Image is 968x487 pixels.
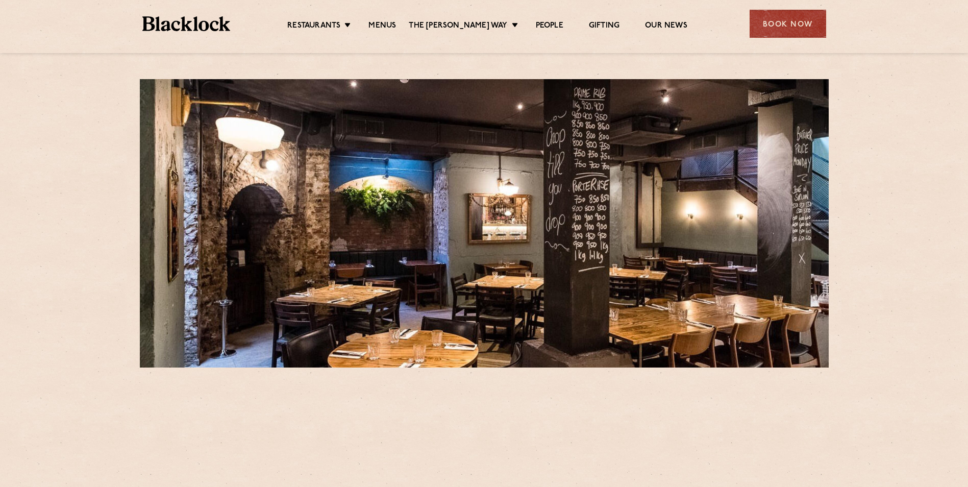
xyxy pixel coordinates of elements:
a: Gifting [589,21,619,32]
div: Book Now [750,10,826,38]
a: Our News [645,21,687,32]
a: The [PERSON_NAME] Way [409,21,507,32]
a: People [536,21,563,32]
a: Menus [368,21,396,32]
a: Restaurants [287,21,340,32]
img: BL_Textured_Logo-footer-cropped.svg [142,16,231,31]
